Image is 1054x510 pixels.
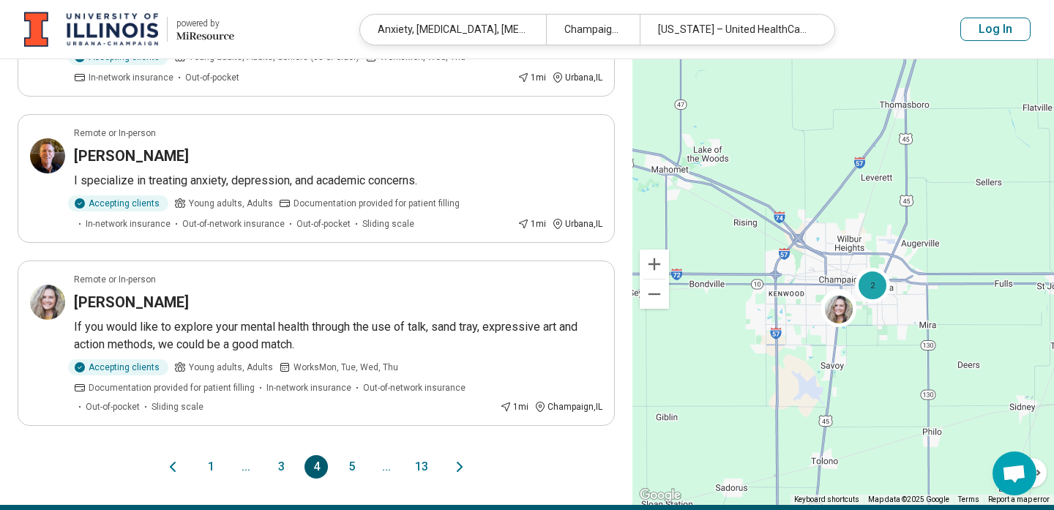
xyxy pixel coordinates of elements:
button: Next page [451,455,468,479]
span: In-network insurance [89,71,173,84]
p: Remote or In-person [74,127,156,140]
a: Terms (opens in new tab) [958,495,979,503]
span: Out-of-pocket [86,400,140,413]
button: 3 [269,455,293,479]
button: Previous page [164,455,182,479]
h3: [PERSON_NAME] [74,292,189,312]
span: Young adults, Adults [189,361,273,374]
button: 1 [199,455,223,479]
a: University of Illinois at Urbana-Champaignpowered by [23,12,234,47]
span: Out-of-pocket [296,217,351,230]
img: University of Illinois at Urbana-Champaign [24,12,158,47]
span: Documentation provided for patient filling [89,381,255,394]
a: Report a map error [988,495,1050,503]
div: Accepting clients [68,195,168,211]
span: Map data ©2025 Google [868,495,949,503]
button: Map camera controls [1017,458,1047,487]
button: Keyboard shortcuts [794,495,859,505]
div: Champaign, [GEOGRAPHIC_DATA] 61820 [546,15,639,45]
div: [US_STATE] – United HealthCare Student Resources [640,15,826,45]
button: Log In [960,18,1031,41]
span: Sliding scale [152,400,203,413]
button: 5 [340,455,363,479]
button: Zoom in [640,250,669,279]
span: ... [375,455,398,479]
h3: [PERSON_NAME] [74,146,189,166]
div: Accepting clients [68,359,168,375]
span: ... [234,455,258,479]
div: Champaign , IL [534,400,602,413]
p: I specialize in treating anxiety, depression, and academic concerns. [74,172,602,190]
a: Open this area in Google Maps (opens a new window) [636,486,684,505]
span: Documentation provided for patient filling [294,197,460,210]
div: Open chat [993,451,1036,495]
div: Urbana , IL [552,217,602,230]
img: Google [636,486,684,505]
span: Works Mon, Tue, Wed, Thu [294,361,398,374]
div: powered by [176,17,234,30]
span: Sliding scale [362,217,414,230]
button: Zoom out [640,280,669,309]
div: 1 mi [500,400,528,413]
span: In-network insurance [266,381,351,394]
span: In-network insurance [86,217,171,230]
div: 1 mi [517,217,546,230]
button: 13 [410,455,433,479]
span: Young adults, Adults [189,197,273,210]
p: Remote or In-person [74,273,156,286]
div: 7 [821,288,856,323]
span: Out-of-network insurance [182,217,285,230]
div: Urbana , IL [552,71,602,84]
span: Out-of-pocket [185,71,239,84]
p: If you would like to explore your mental health through the use of talk, sand tray, expressive ar... [74,318,602,353]
div: 1 mi [517,71,546,84]
button: 4 [304,455,328,479]
span: Out-of-network insurance [363,381,466,394]
div: 2 [855,267,890,302]
div: Anxiety, [MEDICAL_DATA], [MEDICAL_DATA] [360,15,546,45]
